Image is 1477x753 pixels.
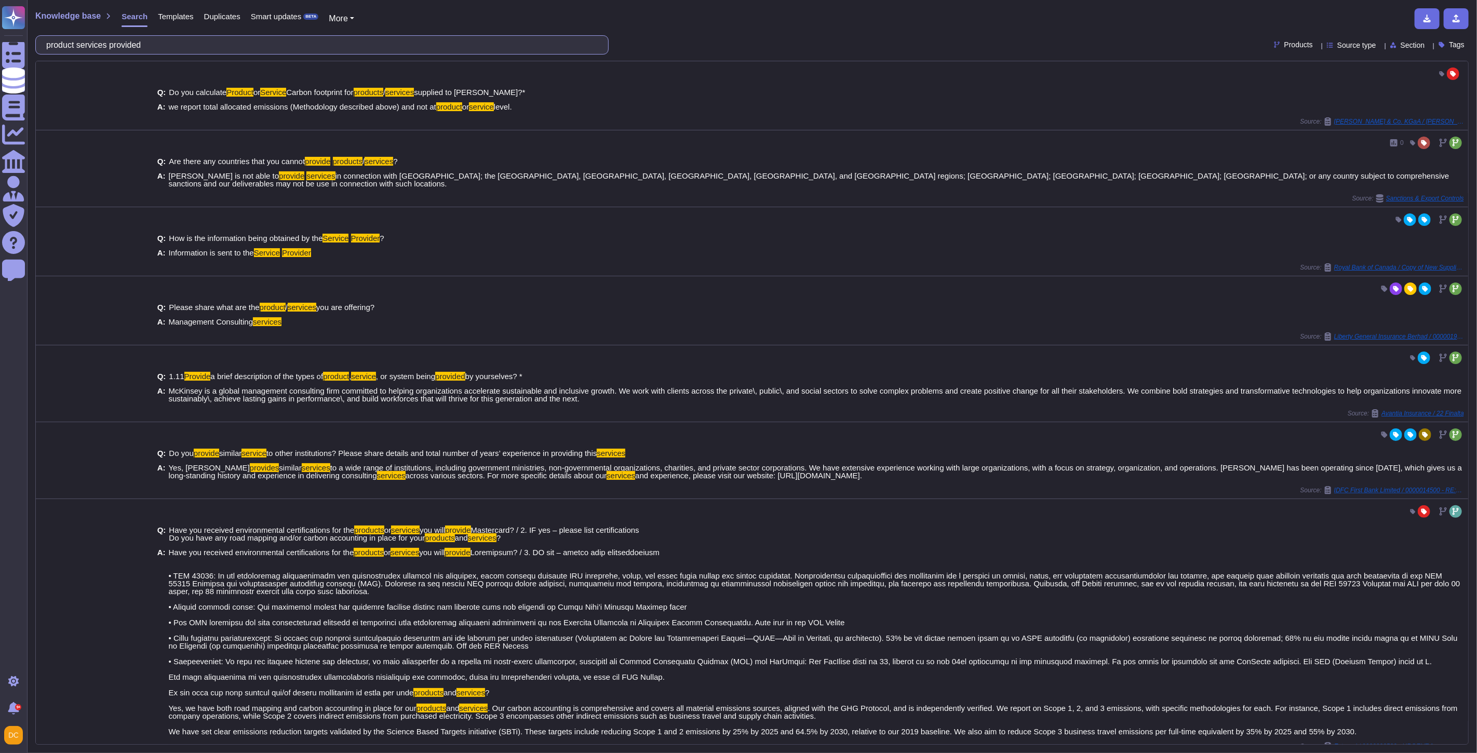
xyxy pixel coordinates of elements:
div: BETA [303,14,318,20]
span: / [383,88,385,97]
button: More [329,12,354,25]
span: / [286,303,288,312]
mark: Provider [282,248,311,257]
span: Source: [1352,194,1464,203]
span: to other institutions? Please share details and total number of years’ experience in providing this [266,449,597,458]
mark: products [417,704,447,712]
span: Source: [1348,409,1464,418]
span: by yourselves? * [465,372,522,381]
mark: products [333,157,363,166]
mark: provide [194,449,219,458]
span: Templates [158,12,193,20]
mark: provided [435,372,465,381]
span: Duplicates [204,12,240,20]
mark: provides [250,463,279,472]
b: A: [157,548,166,735]
span: ? [393,157,397,166]
mark: services [288,303,316,312]
b: A: [157,172,166,187]
span: Management Consulting [169,317,253,326]
span: [PERSON_NAME] & Co. KGaA / [PERSON_NAME] Maturity Assessment Questionnaire 2025 [GEOGRAPHIC_DATA] [1334,118,1464,125]
mark: products [354,548,384,557]
span: Avantia Insurance / 22 Finalta [1381,410,1464,416]
span: Source: [1300,263,1464,272]
span: [PERSON_NAME] is not able to [169,171,279,180]
mark: provide [279,171,304,180]
span: Yes, [PERSON_NAME] [169,463,250,472]
span: in connection with [GEOGRAPHIC_DATA]; the [GEOGRAPHIC_DATA], [GEOGRAPHIC_DATA], [GEOGRAPHIC_DATA]... [169,171,1449,188]
span: you will [420,526,445,534]
b: Q: [157,449,166,457]
mark: Product [226,88,253,97]
span: Source type [1337,42,1376,49]
mark: services [253,317,281,326]
span: Carbon footprint for [286,88,353,97]
span: to a wide range of institutions, including government ministries, non-governmental organizations,... [169,463,1462,480]
mark: service [351,372,376,381]
b: Q: [157,526,166,542]
span: or [462,102,469,111]
span: and [455,533,468,542]
mark: Service [254,248,280,257]
span: , or system being [376,372,435,381]
b: A: [157,387,166,402]
span: Information is sent to the [169,248,254,257]
b: Q: [157,372,166,380]
mark: services [607,471,635,480]
span: 1.11 [169,372,184,381]
input: Search a question or template... [41,36,598,54]
button: user [2,724,30,747]
mark: services [365,157,393,166]
span: and [446,704,459,712]
span: 0 [1400,140,1404,146]
b: Q: [157,303,166,311]
span: across various sectors. For more specific details about our [406,471,607,480]
span: or [384,526,391,534]
span: supplied to [PERSON_NAME]?* [414,88,525,97]
span: and experience, please visit our website: [URL][DOMAIN_NAME]. [635,471,862,480]
span: ? [496,533,501,542]
b: Q: [157,88,166,96]
span: you are offering? [316,303,374,312]
span: you will [419,548,445,557]
mark: provide [305,157,330,166]
span: More [329,14,347,23]
span: , [349,372,351,381]
span: or [253,88,260,97]
div: 9+ [15,704,21,710]
span: and [444,688,456,697]
b: A: [157,249,166,257]
b: Q: [157,157,166,165]
mark: products [425,533,455,542]
mark: services [459,704,488,712]
b: Q: [157,234,166,242]
span: Products [1284,41,1313,48]
b: A: [157,318,166,326]
span: Do you [169,449,194,458]
span: . Our carbon accounting is comprehensive and covers all material emissions sources, aligned with ... [169,704,1458,736]
mark: services [391,548,419,557]
mark: products [413,688,444,697]
mark: services [597,449,625,458]
mark: services [377,471,406,480]
mark: Service [260,88,286,97]
span: Mastercard? / 2. IF yes – please list certifications Do you have any road mapping and/or carbon a... [169,526,639,542]
mark: service [469,102,494,111]
span: Have you received environmental certifications for the [169,548,354,557]
span: Are there any countries that you cannot [169,157,305,166]
span: Sanctions & Export Controls [1386,195,1464,201]
span: Please share what are the [169,303,259,312]
mark: services [302,463,330,472]
span: Royal Bank of Canada / Copy of New Supplier Questionnaire [DATE] vUJ [1334,264,1464,271]
span: similar [219,449,241,458]
b: A: [157,103,166,111]
span: / [362,157,365,166]
span: level. [494,102,512,111]
mark: services [468,533,496,542]
span: Knowledge base [35,12,101,20]
mark: provide [445,526,471,534]
mark: product [323,372,349,381]
span: a brief description of the types of [210,372,323,381]
mark: product [436,102,462,111]
mark: product [260,303,286,312]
